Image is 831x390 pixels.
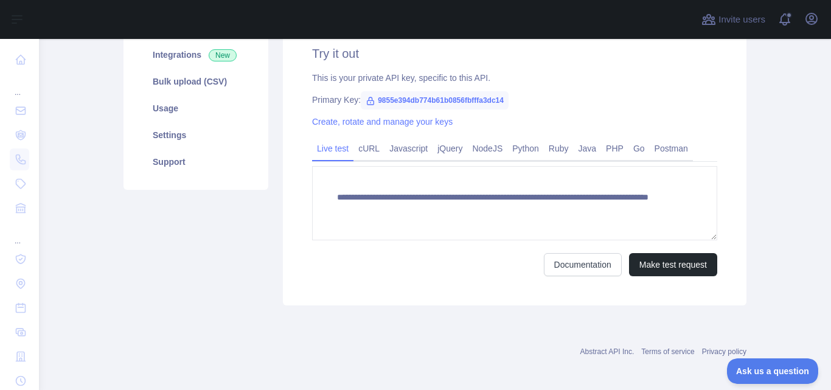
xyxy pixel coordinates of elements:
[312,45,717,62] h2: Try it out
[718,13,765,27] span: Invite users
[384,139,433,158] a: Javascript
[574,139,602,158] a: Java
[580,347,635,356] a: Abstract API Inc.
[641,347,694,356] a: Terms of service
[702,347,746,356] a: Privacy policy
[544,253,622,276] a: Documentation
[312,139,353,158] a: Live test
[628,139,650,158] a: Go
[138,148,254,175] a: Support
[507,139,544,158] a: Python
[10,73,29,97] div: ...
[312,117,453,127] a: Create, rotate and manage your keys
[138,95,254,122] a: Usage
[433,139,467,158] a: jQuery
[312,72,717,84] div: This is your private API key, specific to this API.
[699,10,768,29] button: Invite users
[544,139,574,158] a: Ruby
[10,221,29,246] div: ...
[601,139,628,158] a: PHP
[312,94,717,106] div: Primary Key:
[353,139,384,158] a: cURL
[138,122,254,148] a: Settings
[650,139,693,158] a: Postman
[361,91,509,110] span: 9855e394db774b61b0856fbfffa3dc14
[209,49,237,61] span: New
[629,253,717,276] button: Make test request
[138,68,254,95] a: Bulk upload (CSV)
[467,139,507,158] a: NodeJS
[727,358,819,384] iframe: Toggle Customer Support
[138,41,254,68] a: Integrations New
